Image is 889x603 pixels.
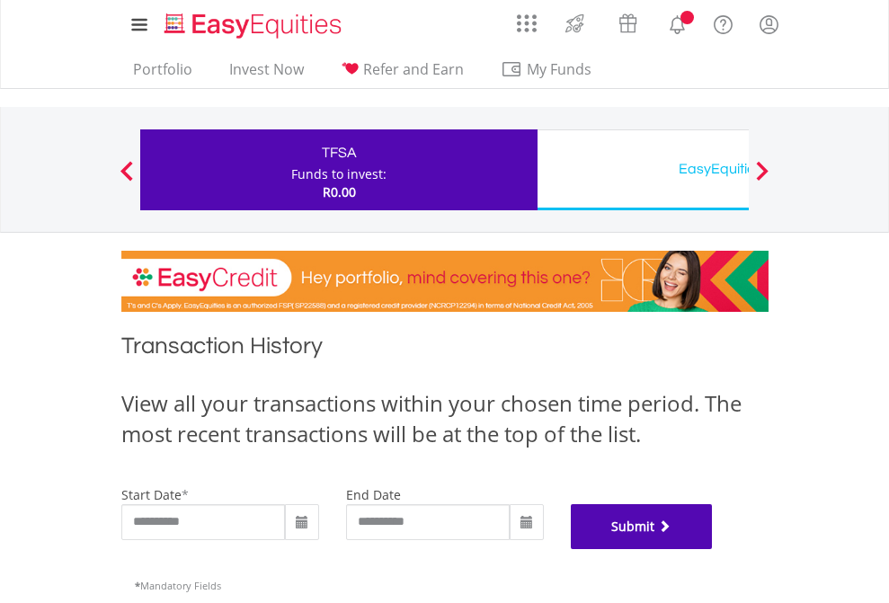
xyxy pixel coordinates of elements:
[121,330,769,370] h1: Transaction History
[121,251,769,312] img: EasyCredit Promotion Banner
[654,4,700,40] a: Notifications
[161,11,349,40] img: EasyEquities_Logo.png
[323,183,356,200] span: R0.00
[291,165,387,183] div: Funds to invest:
[571,504,713,549] button: Submit
[363,59,464,79] span: Refer and Earn
[151,140,527,165] div: TFSA
[560,9,590,38] img: thrive-v2.svg
[517,13,537,33] img: grid-menu-icon.svg
[744,170,780,188] button: Next
[746,4,792,44] a: My Profile
[505,4,548,33] a: AppsGrid
[700,4,746,40] a: FAQ's and Support
[333,60,471,88] a: Refer and Earn
[613,9,643,38] img: vouchers-v2.svg
[601,4,654,38] a: Vouchers
[121,388,769,450] div: View all your transactions within your chosen time period. The most recent transactions will be a...
[501,58,618,81] span: My Funds
[126,60,200,88] a: Portfolio
[109,170,145,188] button: Previous
[157,4,349,40] a: Home page
[222,60,311,88] a: Invest Now
[135,579,221,592] span: Mandatory Fields
[121,486,182,503] label: start date
[346,486,401,503] label: end date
